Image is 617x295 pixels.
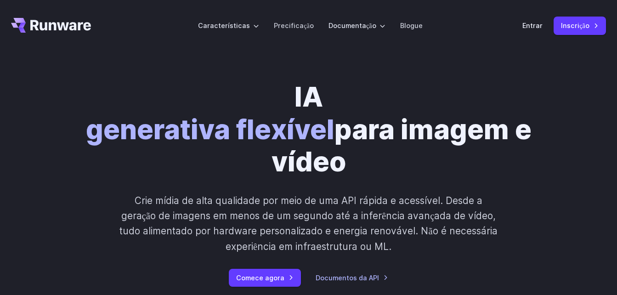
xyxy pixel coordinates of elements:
[328,20,385,31] label: Documentação
[400,20,423,31] a: Blogue
[316,272,388,283] a: Documentos da API
[71,81,547,178] h1: IA para imagem e vídeo
[198,20,259,31] label: Características
[118,193,499,254] p: Crie mídia de alta qualidade por meio de uma API rápida e acessível. Desde a geração de imagens e...
[522,20,543,31] a: Entrar
[274,20,314,31] a: Precificação
[11,18,91,33] a: Ir para/
[86,113,334,146] strong: generativa flexível
[229,269,301,287] a: Comece agora
[554,17,606,34] a: Inscrição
